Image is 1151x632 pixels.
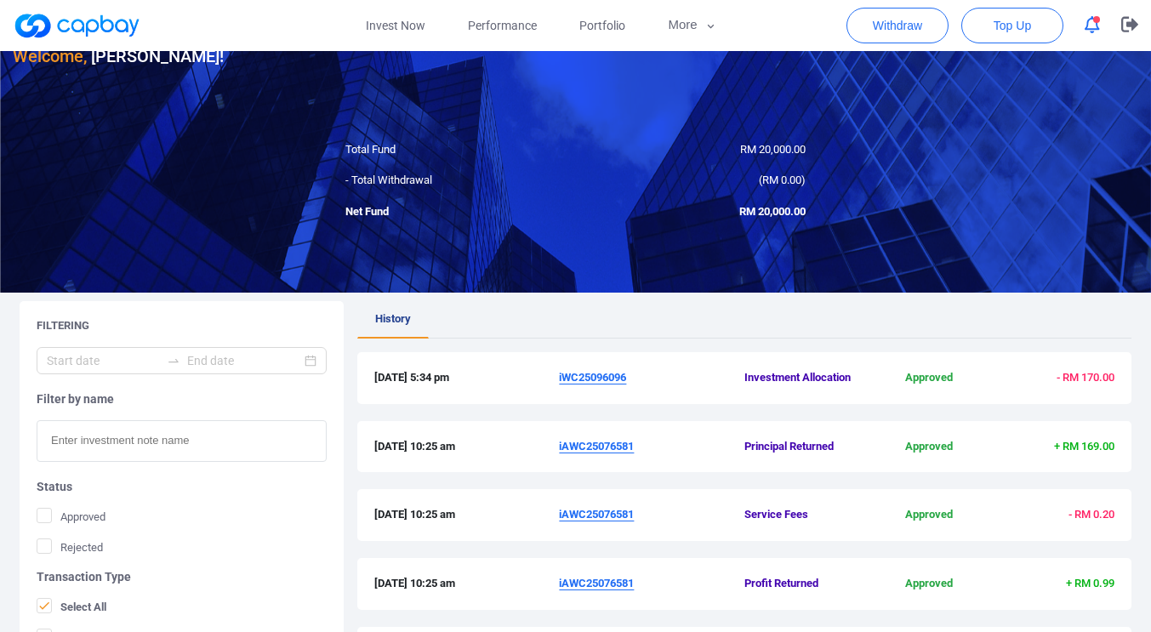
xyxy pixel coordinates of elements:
span: [DATE] 10:25 am [374,575,560,593]
span: Profit Returned [744,575,868,593]
u: iAWC25076581 [559,508,634,521]
span: - RM 170.00 [1057,371,1114,384]
input: Start date [47,351,160,370]
h5: Status [37,479,327,494]
div: Total Fund [333,141,576,159]
span: Top Up [994,17,1031,34]
span: Rejected [37,538,103,555]
div: ( ) [576,172,819,190]
span: Investment Allocation [744,369,868,387]
span: + RM 169.00 [1054,440,1114,453]
span: Welcome, [13,46,87,66]
span: Select All [37,598,106,615]
span: RM 20,000.00 [740,143,806,156]
h5: Filtering [37,318,89,333]
span: + RM 0.99 [1066,577,1114,589]
button: Top Up [961,8,1063,43]
span: Approved [868,575,991,593]
u: iAWC25076581 [559,440,634,453]
span: Approved [868,438,991,456]
h5: Filter by name [37,391,327,407]
span: Approved [868,369,991,387]
span: [DATE] 10:25 am [374,506,560,524]
span: Approved [868,506,991,524]
h3: [PERSON_NAME] ! [13,43,224,70]
div: Net Fund [333,203,576,221]
span: Performance [468,16,537,35]
span: [DATE] 10:25 am [374,438,560,456]
u: iWC25096096 [559,371,626,384]
input: End date [187,351,300,370]
u: iAWC25076581 [559,577,634,589]
span: Principal Returned [744,438,868,456]
span: swap-right [167,354,180,367]
div: - Total Withdrawal [333,172,576,190]
input: Enter investment note name [37,420,327,462]
h5: Transaction Type [37,569,327,584]
span: - RM 0.20 [1068,508,1114,521]
span: [DATE] 5:34 pm [374,369,560,387]
button: Withdraw [846,8,949,43]
span: Portfolio [579,16,625,35]
span: to [167,354,180,367]
span: RM 20,000.00 [739,205,806,218]
span: Service Fees [744,506,868,524]
span: RM 0.00 [762,174,801,186]
span: History [375,312,411,325]
span: Approved [37,508,105,525]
